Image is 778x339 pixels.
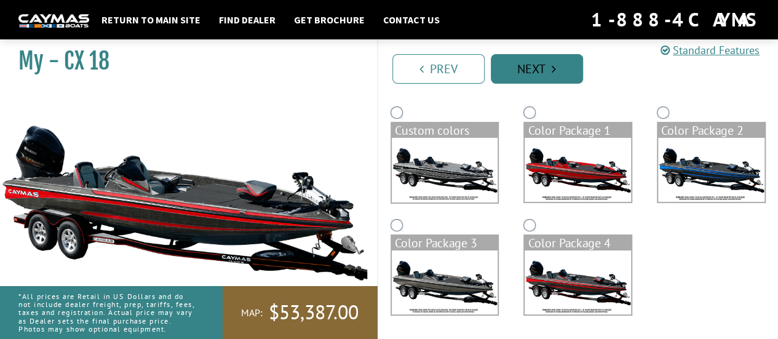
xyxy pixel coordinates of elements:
h1: My - CX 18 [18,47,346,75]
div: 1-888-4CAYMAS [591,6,760,33]
img: color_package_272.png [525,138,631,202]
div: Color Package 2 [658,123,764,138]
div: Color Package 3 [392,236,498,250]
span: $53,387.00 [269,300,359,325]
img: white-logo-c9c8dbefe5ff5ceceb0f0178aa75bf4bb51f6bca0971e226c86eb53dfe498488.png [18,14,89,27]
a: Next [491,54,583,84]
img: cx18-Base-Layer.png [392,138,498,202]
p: *All prices are Retail in US Dollars and do not include dealer freight, prep, tariffs, fees, taxe... [18,286,195,339]
a: Prev [392,54,485,84]
span: MAP: [241,306,263,319]
a: Find Dealer [213,12,282,28]
div: Color Package 1 [525,123,631,138]
a: Contact Us [377,12,446,28]
div: Color Package 4 [525,236,631,250]
img: color_package_275.png [525,250,631,314]
img: color_package_274.png [392,250,498,314]
a: Get Brochure [288,12,371,28]
a: Return to main site [95,12,207,28]
a: Standard Features [661,43,760,57]
img: color_package_273.png [658,138,764,202]
div: Custom colors [392,123,498,138]
a: MAP:$53,387.00 [223,286,377,339]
